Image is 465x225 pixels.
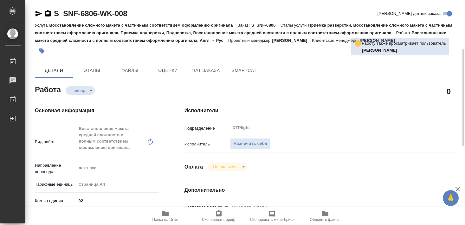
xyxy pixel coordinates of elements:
p: Вид работ [35,139,76,145]
button: 🙏 [443,190,459,206]
button: Скопировать бриф [192,207,245,225]
button: Не оплачена [211,164,239,170]
h4: Оплата [184,163,203,171]
p: Этапы услуги [281,23,308,28]
h2: Работа [35,83,61,95]
span: Файлы [115,67,145,74]
span: Назначить себя [234,140,267,147]
span: [PERSON_NAME] детали заказа [378,10,441,17]
input: Пустое поле [230,202,435,212]
button: Скопировать ссылку [44,10,52,17]
p: [PERSON_NAME] [272,38,312,43]
button: Папка на Drive [139,207,192,225]
b: [PERSON_NAME] [362,48,397,53]
p: Последнее изменение [184,204,230,210]
p: Работа [396,30,412,35]
p: Восстановление сложного макета с частичным соответствием оформлению оригинала [49,23,237,28]
div: Подбор [66,86,95,95]
button: Скопировать ссылку для ЯМессенджера [35,10,42,17]
span: Папка на Drive [152,217,178,222]
p: Направление перевода [35,162,76,175]
span: Оценки [153,67,183,74]
p: Проектный менеджер [228,38,272,43]
button: Добавить тэг [35,44,49,58]
a: S_SNF-6806-WK-008 [54,9,127,18]
p: Исполнитель [184,141,230,147]
h2: 0 [447,86,451,97]
button: Скопировать мини-бриф [245,207,299,225]
p: Заказ: [238,23,251,28]
p: Кол-во единиц [35,198,76,204]
h4: Исполнители [184,107,458,114]
p: Тарифные единицы [35,181,76,188]
p: Клиентские менеджеры [312,38,360,43]
p: Петрова Валерия [362,47,446,54]
button: Подбор [69,88,87,93]
span: Скопировать мини-бриф [250,217,294,222]
button: Обновить файлы [299,207,352,225]
input: ✎ Введи что-нибудь [76,196,159,205]
button: Назначить себя [230,138,271,149]
span: Детали [39,67,69,74]
p: Подразделение [184,125,230,132]
span: 🙏 [445,191,456,205]
h4: Основная информация [35,107,159,114]
span: Чат заказа [191,67,221,74]
span: Этапы [77,67,107,74]
span: SmartCat [229,67,259,74]
p: S_SNF-6806 [251,23,281,28]
span: Обновить файлы [310,217,340,222]
h4: Дополнительно [184,186,458,194]
span: Скопировать бриф [202,217,235,222]
p: Работу также просматривает пользователь [362,40,446,47]
p: Услуга [35,23,49,28]
div: Страница А4 [76,179,159,190]
div: Подбор [208,163,247,171]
